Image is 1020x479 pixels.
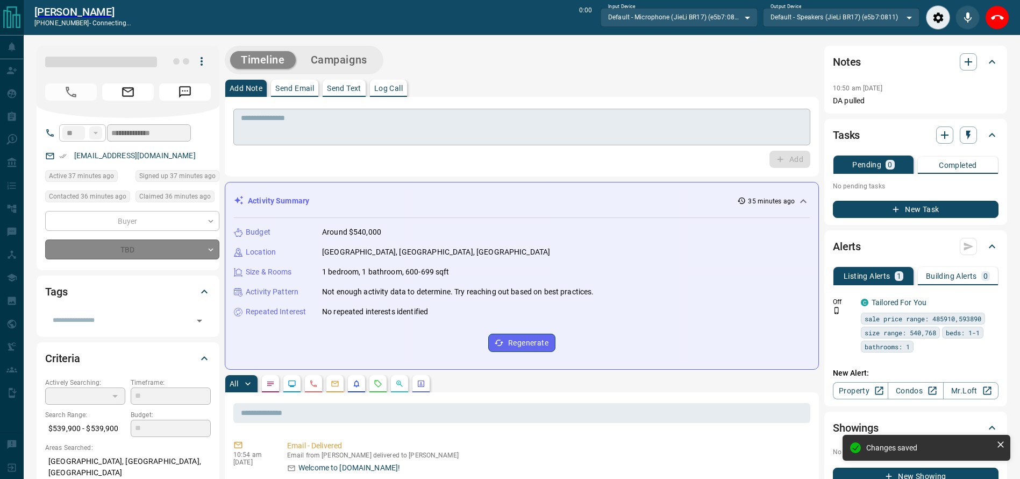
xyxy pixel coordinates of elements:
[833,84,882,92] p: 10:50 am [DATE]
[246,227,270,238] p: Budget
[852,161,881,168] p: Pending
[275,84,314,92] p: Send Email
[327,84,361,92] p: Send Text
[833,447,998,457] p: No showings booked
[45,279,211,305] div: Tags
[246,286,298,298] p: Activity Pattern
[872,298,926,307] a: Tailored For You
[246,246,276,258] p: Location
[833,49,998,75] div: Notes
[102,83,154,101] span: Email
[135,170,219,185] div: Wed Oct 15 2025
[322,286,594,298] p: Not enough activity data to determine. Try reaching out based on best practices.
[139,171,216,181] span: Signed up 37 minutes ago
[601,8,757,26] div: Default - Microphone (JieLi BR17) (e5b7:0811)
[897,272,901,280] p: 1
[322,246,550,258] p: [GEOGRAPHIC_DATA], [GEOGRAPHIC_DATA], [GEOGRAPHIC_DATA]
[926,272,977,280] p: Building Alerts
[833,297,854,307] p: Off
[833,122,998,148] div: Tasks
[946,327,980,338] span: beds: 1-1
[233,451,271,459] p: 10:54 am
[288,379,296,388] svg: Lead Browsing Activity
[833,126,860,144] h2: Tasks
[234,191,810,211] div: Activity Summary35 minutes ago
[233,459,271,466] p: [DATE]
[266,379,275,388] svg: Notes
[352,379,361,388] svg: Listing Alerts
[844,272,890,280] p: Listing Alerts
[833,368,998,379] p: New Alert:
[833,234,998,259] div: Alerts
[45,378,125,388] p: Actively Searching:
[287,452,806,459] p: Email from [PERSON_NAME] delivered to [PERSON_NAME]
[955,5,980,30] div: Mute
[833,238,861,255] h2: Alerts
[230,380,238,388] p: All
[865,341,910,352] span: bathrooms: 1
[865,327,936,338] span: size range: 540,768
[45,443,211,453] p: Areas Searched:
[865,313,981,324] span: sale price range: 485910,593890
[488,334,555,352] button: Regenerate
[322,306,428,318] p: No repeated interests identified
[49,171,114,181] span: Active 37 minutes ago
[417,379,425,388] svg: Agent Actions
[322,266,450,278] p: 1 bedroom, 1 bathroom, 600-699 sqft
[45,170,130,185] div: Wed Oct 15 2025
[608,3,636,10] label: Input Device
[833,382,888,399] a: Property
[763,8,919,26] div: Default - Speakers (JieLi BR17) (e5b7:0811)
[579,5,592,30] p: 0:00
[45,420,125,438] p: $539,900 - $539,900
[45,240,219,259] div: TBD
[748,196,795,206] p: 35 minutes ago
[59,152,67,160] svg: Email Verified
[926,5,950,30] div: Audio Settings
[135,191,219,206] div: Wed Oct 15 2025
[888,161,892,168] p: 0
[159,83,211,101] span: Message
[374,84,403,92] p: Log Call
[246,306,306,318] p: Repeated Interest
[374,379,382,388] svg: Requests
[983,272,988,280] p: 0
[45,350,80,367] h2: Criteria
[833,53,861,71] h2: Notes
[395,379,404,388] svg: Opportunities
[34,5,131,18] a: [PERSON_NAME]
[230,84,262,92] p: Add Note
[45,191,130,206] div: Wed Oct 15 2025
[833,307,840,314] svg: Push Notification Only
[45,283,67,300] h2: Tags
[131,410,211,420] p: Budget:
[985,5,1009,30] div: End Call
[287,440,806,452] p: Email - Delivered
[771,3,801,10] label: Output Device
[230,51,296,69] button: Timeline
[49,191,126,202] span: Contacted 36 minutes ago
[45,346,211,371] div: Criteria
[248,195,309,207] p: Activity Summary
[833,415,998,441] div: Showings
[833,419,879,436] h2: Showings
[331,379,339,388] svg: Emails
[34,18,131,28] p: [PHONE_NUMBER] -
[74,151,196,160] a: [EMAIL_ADDRESS][DOMAIN_NAME]
[139,191,211,202] span: Claimed 36 minutes ago
[131,378,211,388] p: Timeframe:
[309,379,318,388] svg: Calls
[833,201,998,218] button: New Task
[45,211,219,231] div: Buyer
[246,266,292,278] p: Size & Rooms
[192,313,207,328] button: Open
[861,299,868,306] div: condos.ca
[833,95,998,107] p: DA pulled
[939,161,977,169] p: Completed
[888,382,943,399] a: Condos
[322,227,381,238] p: Around $540,000
[866,443,992,452] div: Changes saved
[943,382,998,399] a: Mr.Loft
[45,83,97,101] span: Call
